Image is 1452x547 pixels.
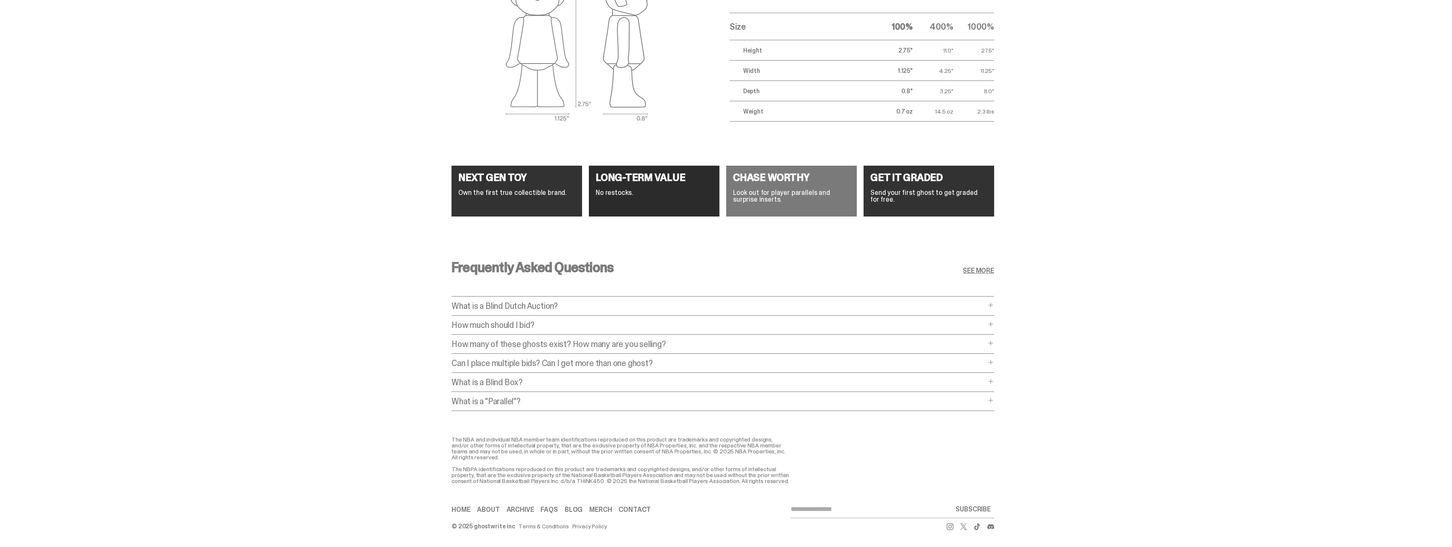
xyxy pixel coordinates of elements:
th: Size [730,13,872,40]
h4: GET IT GRADED [870,172,987,183]
p: How much should I bid? [451,321,986,329]
a: Terms & Conditions [518,523,569,529]
td: 11.0" [913,40,953,61]
td: Weight [730,101,872,122]
h4: CHASE WORTHY [733,172,850,183]
td: 0.8" [872,81,913,101]
td: 4.25" [913,61,953,81]
th: 100% [872,13,913,40]
td: 2.75" [872,40,913,61]
a: Blog [565,506,582,513]
p: What is a Blind Dutch Auction? [451,302,986,310]
td: Width [730,61,872,81]
p: What is a Blind Box? [451,378,986,386]
td: 27.5" [953,40,994,61]
p: Can I place multiple bids? Can I get more than one ghost? [451,359,986,367]
th: 1000% [953,13,994,40]
td: 0.7 oz [872,101,913,122]
p: How many of these ghosts exist? How many are you selling? [451,340,986,348]
td: 14.5 oz [913,101,953,122]
button: SUBSCRIBE [952,501,994,518]
td: Height [730,40,872,61]
td: 8.0" [953,81,994,101]
p: Send your first ghost to get graded for free. [870,189,987,203]
p: Look out for player parallels and surprise inserts. [733,189,850,203]
p: No restocks. [596,189,713,196]
h4: LONG-TERM VALUE [596,172,713,183]
td: 11.25" [953,61,994,81]
div: The NBA and individual NBA member team identifications reproduced on this product are trademarks ... [451,436,791,484]
th: 400% [913,13,953,40]
td: Depth [730,81,872,101]
a: Home [451,506,470,513]
a: Archive [507,506,534,513]
h3: Frequently Asked Questions [451,261,613,274]
a: SEE MORE [963,267,994,274]
a: Privacy Policy [572,523,607,529]
td: 3.25" [913,81,953,101]
p: Own the first true collectible brand. [458,189,575,196]
td: 2.3 lbs [953,101,994,122]
a: Merch [589,506,612,513]
a: FAQs [541,506,557,513]
a: Contact [619,506,651,513]
h4: NEXT GEN TOY [458,172,575,183]
a: About [477,506,499,513]
td: 1.125" [872,61,913,81]
div: © 2025 ghostwrite inc [451,523,515,529]
p: What is a "Parallel"? [451,397,986,405]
